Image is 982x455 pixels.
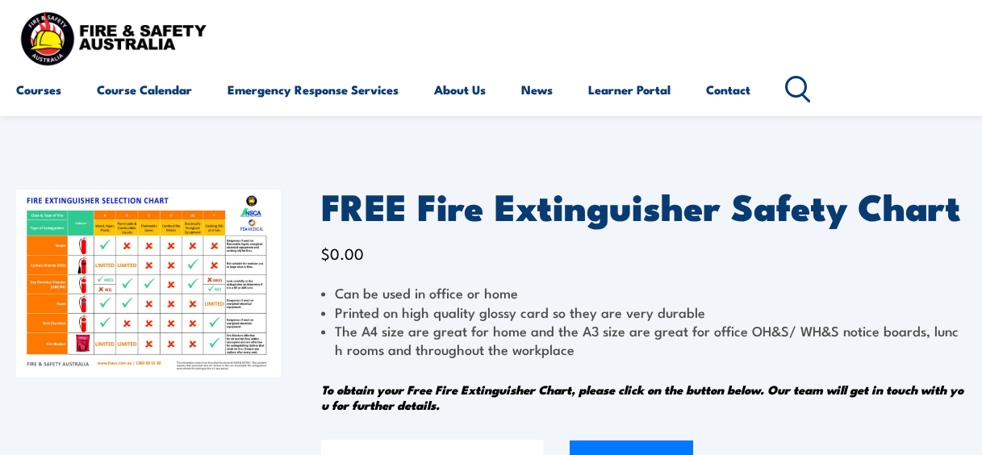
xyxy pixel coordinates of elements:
bdi: 0.00 [321,242,364,264]
em: To obtain your Free Fire Extinguisher Chart, please click on the button below. Our team will get ... [321,380,963,414]
a: Emergency Response Services [228,70,399,109]
img: FREE Fire Extinguisher Safety Chart [16,190,281,378]
a: Learner Portal [588,70,671,109]
a: About Us [434,70,486,109]
a: Contact [706,70,750,109]
li: The A4 size are great for home and the A3 size are great for office OH&S/ WH&S notice boards, lun... [321,321,966,359]
span: $ [321,242,330,264]
li: Can be used in office or home [321,283,966,302]
a: Course Calendar [97,70,192,109]
li: Printed on high quality glossy card so they are very durable [321,303,966,321]
a: Courses [16,70,61,109]
a: News [521,70,553,109]
h1: FREE Fire Extinguisher Safety Chart [321,190,966,221]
